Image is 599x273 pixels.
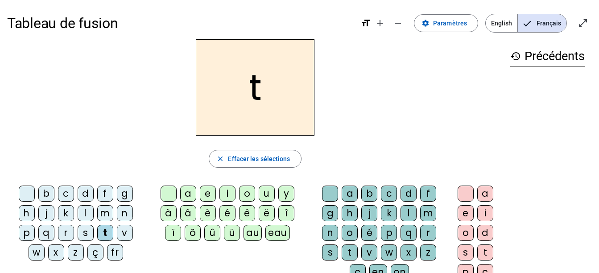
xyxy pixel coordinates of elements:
div: é [361,225,377,241]
div: ô [185,225,201,241]
div: h [19,205,35,221]
div: r [420,225,436,241]
div: j [361,205,377,221]
div: b [38,186,54,202]
div: j [38,205,54,221]
div: f [420,186,436,202]
div: a [477,186,493,202]
h2: t [196,39,314,136]
button: Paramètres [414,14,478,32]
div: l [401,205,417,221]
div: û [204,225,220,241]
div: d [401,186,417,202]
div: ï [165,225,181,241]
button: Effacer les sélections [209,150,301,168]
div: n [117,205,133,221]
div: fr [107,244,123,261]
mat-icon: format_size [360,18,371,29]
div: s [458,244,474,261]
div: d [477,225,493,241]
div: i [477,205,493,221]
div: t [477,244,493,261]
div: t [97,225,113,241]
mat-icon: add [375,18,385,29]
div: a [342,186,358,202]
div: y [278,186,294,202]
div: x [401,244,417,261]
div: o [342,225,358,241]
div: î [278,205,294,221]
span: Paramètres [433,18,467,29]
div: p [381,225,397,241]
div: m [97,205,113,221]
mat-icon: remove [392,18,403,29]
mat-icon: history [510,51,521,62]
div: e [200,186,216,202]
span: Effacer les sélections [228,153,290,164]
div: â [180,205,196,221]
div: f [97,186,113,202]
div: s [322,244,338,261]
div: é [219,205,235,221]
span: English [486,14,517,32]
div: ê [239,205,255,221]
div: o [458,225,474,241]
span: Français [518,14,566,32]
div: k [381,205,397,221]
div: u [259,186,275,202]
div: ë [259,205,275,221]
mat-icon: open_in_full [578,18,588,29]
h3: Précédents [510,46,585,66]
div: h [342,205,358,221]
div: v [361,244,377,261]
div: q [38,225,54,241]
div: è [200,205,216,221]
mat-icon: settings [421,19,430,27]
div: au [244,225,262,241]
div: x [48,244,64,261]
div: z [68,244,84,261]
div: k [58,205,74,221]
div: r [58,225,74,241]
div: ü [224,225,240,241]
div: v [117,225,133,241]
div: w [29,244,45,261]
div: o [239,186,255,202]
div: c [58,186,74,202]
div: m [420,205,436,221]
button: Entrer en plein écran [574,14,592,32]
div: t [342,244,358,261]
div: p [19,225,35,241]
div: eau [265,225,290,241]
div: a [180,186,196,202]
div: s [78,225,94,241]
div: à [161,205,177,221]
div: q [401,225,417,241]
div: i [219,186,235,202]
div: c [381,186,397,202]
div: e [458,205,474,221]
div: l [78,205,94,221]
div: g [322,205,338,221]
div: b [361,186,377,202]
mat-icon: close [216,155,224,163]
mat-button-toggle-group: Language selection [485,14,567,33]
div: ç [87,244,103,261]
div: z [420,244,436,261]
div: n [322,225,338,241]
button: Diminuer la taille de la police [389,14,407,32]
div: g [117,186,133,202]
button: Augmenter la taille de la police [371,14,389,32]
div: w [381,244,397,261]
div: d [78,186,94,202]
h1: Tableau de fusion [7,9,353,37]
